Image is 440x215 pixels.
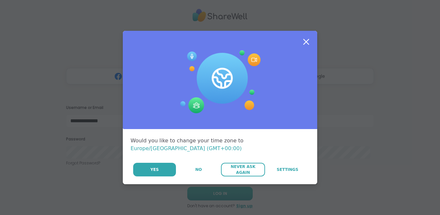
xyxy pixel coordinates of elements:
[224,164,261,175] span: Never Ask Again
[277,167,298,173] span: Settings
[195,167,202,173] span: No
[131,137,309,152] div: Would you like to change your time zone to
[133,163,176,176] button: Yes
[221,163,265,176] button: Never Ask Again
[266,163,309,176] a: Settings
[177,163,220,176] button: No
[179,50,261,114] img: Session Experience
[150,167,159,173] span: Yes
[131,145,242,151] span: Europe/[GEOGRAPHIC_DATA] (GMT+00:00)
